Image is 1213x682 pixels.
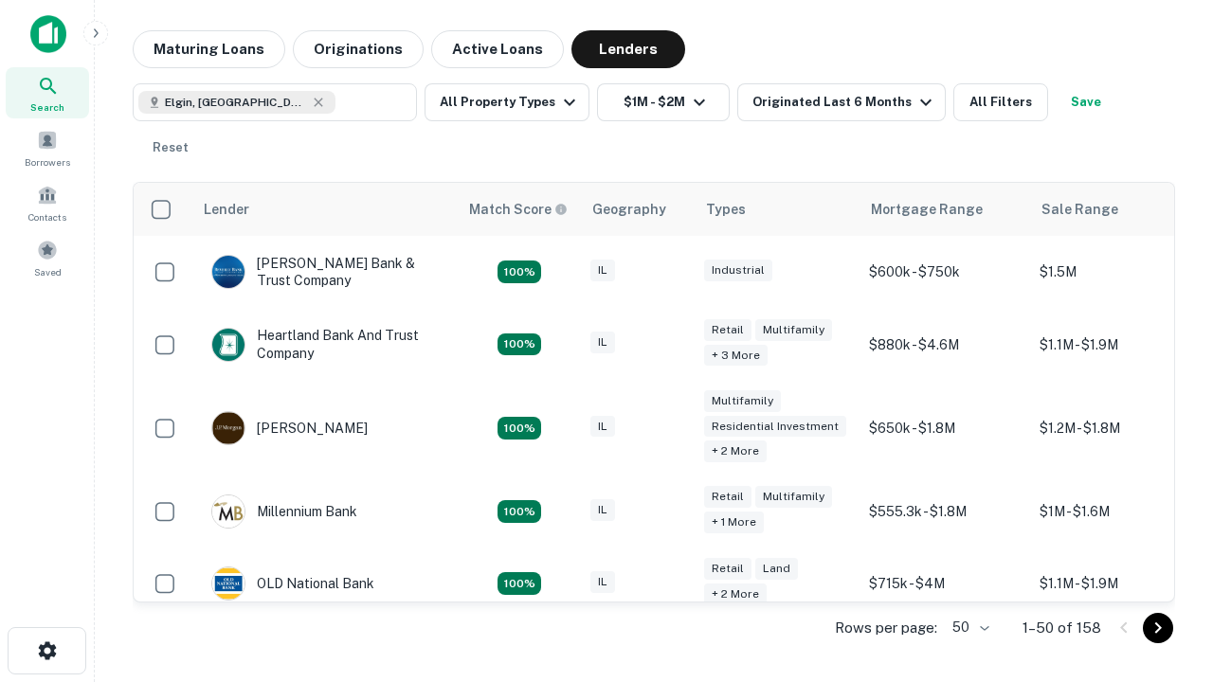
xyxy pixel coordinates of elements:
img: picture [212,256,244,288]
th: Geography [581,183,695,236]
button: Originations [293,30,424,68]
a: Saved [6,232,89,283]
td: $1.1M - $1.9M [1030,547,1201,619]
p: Rows per page: [835,617,937,639]
div: IL [590,332,615,353]
iframe: Chat Widget [1118,530,1213,621]
a: Borrowers [6,122,89,173]
div: IL [590,260,615,281]
span: Borrowers [25,154,70,170]
td: $650k - $1.8M [860,381,1030,476]
div: Multifamily [755,486,832,508]
div: Matching Properties: 16, hasApolloMatch: undefined [498,500,541,523]
button: Active Loans [431,30,564,68]
div: Residential Investment [704,416,846,438]
th: Sale Range [1030,183,1201,236]
th: Types [695,183,860,236]
td: $1.1M - $1.9M [1030,308,1201,380]
div: Geography [592,198,666,221]
td: $1.5M [1030,236,1201,308]
div: + 1 more [704,511,764,533]
button: All Property Types [425,83,589,121]
div: + 3 more [704,345,768,367]
div: Multifamily [755,319,832,341]
div: Retail [704,319,751,341]
td: $880k - $4.6M [860,308,1030,380]
div: Matching Properties: 24, hasApolloMatch: undefined [498,417,541,440]
img: picture [212,329,244,361]
div: Matching Properties: 28, hasApolloMatch: undefined [498,260,541,283]
button: Lenders [571,30,685,68]
button: All Filters [953,83,1048,121]
button: $1M - $2M [597,83,730,121]
td: $715k - $4M [860,547,1030,619]
th: Mortgage Range [860,183,1030,236]
div: + 2 more [704,583,767,605]
td: $555.3k - $1.8M [860,476,1030,547]
button: Maturing Loans [133,30,285,68]
div: Land [755,558,798,580]
div: Types [706,198,746,221]
button: Go to next page [1143,613,1173,643]
img: picture [212,567,244,600]
div: Retail [704,558,751,580]
span: Search [30,99,64,115]
td: $1.2M - $1.8M [1030,381,1201,476]
th: Lender [192,183,458,236]
div: Matching Properties: 22, hasApolloMatch: undefined [498,572,541,595]
div: IL [590,499,615,521]
div: IL [590,571,615,593]
span: Contacts [28,209,66,224]
img: picture [212,412,244,444]
div: Lender [204,198,249,221]
span: Saved [34,264,62,279]
div: [PERSON_NAME] Bank & Trust Company [211,255,439,289]
div: Matching Properties: 20, hasApolloMatch: undefined [498,333,541,356]
div: Originated Last 6 Months [752,91,937,114]
img: capitalize-icon.png [30,15,66,53]
div: Heartland Bank And Trust Company [211,327,439,361]
img: picture [212,495,244,528]
button: Reset [140,129,201,167]
button: Originated Last 6 Months [737,83,946,121]
div: [PERSON_NAME] [211,411,368,445]
th: Capitalize uses an advanced AI algorithm to match your search with the best lender. The match sco... [458,183,581,236]
div: Multifamily [704,390,781,412]
div: 50 [945,614,992,641]
div: + 2 more [704,440,767,462]
h6: Match Score [469,199,564,220]
div: Capitalize uses an advanced AI algorithm to match your search with the best lender. The match sco... [469,199,568,220]
button: Save your search to get updates of matches that match your search criteria. [1056,83,1116,121]
div: Sale Range [1041,198,1118,221]
span: Elgin, [GEOGRAPHIC_DATA], [GEOGRAPHIC_DATA] [165,94,307,111]
a: Contacts [6,177,89,228]
div: OLD National Bank [211,566,374,601]
a: Search [6,67,89,118]
p: 1–50 of 158 [1023,617,1101,639]
div: Mortgage Range [871,198,983,221]
div: Retail [704,486,751,508]
td: $1M - $1.6M [1030,476,1201,547]
div: Industrial [704,260,772,281]
div: IL [590,416,615,438]
div: Millennium Bank [211,494,357,529]
td: $600k - $750k [860,236,1030,308]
